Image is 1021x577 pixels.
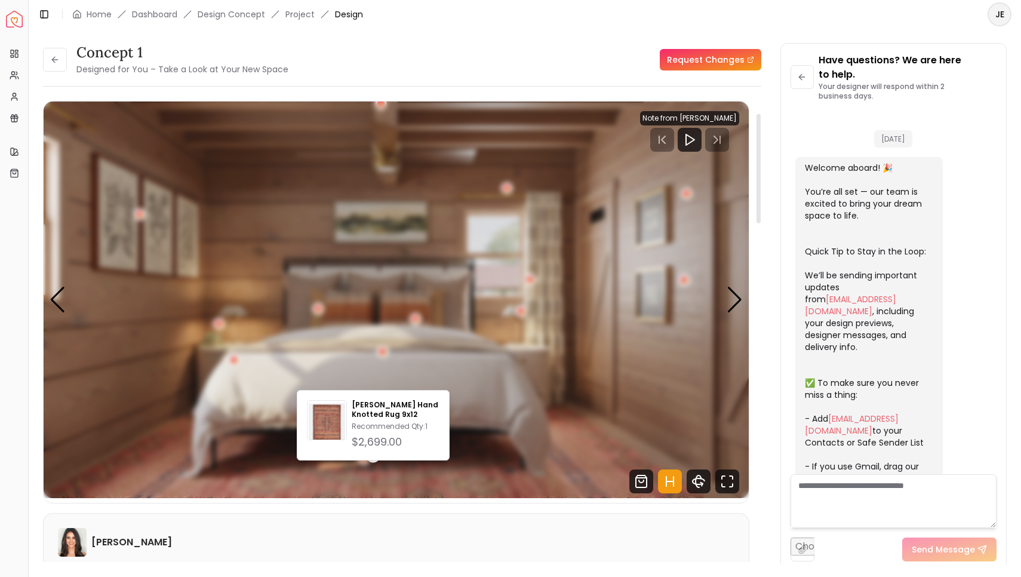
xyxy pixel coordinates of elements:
[132,8,177,20] a: Dashboard
[874,130,912,148] span: [DATE]
[44,102,749,498] div: 1 / 5
[715,469,739,493] svg: Fullscreen
[44,102,749,498] img: Design Render 1
[819,82,997,101] p: Your designer will respond within 2 business days.
[660,49,761,70] a: Request Changes
[285,8,315,20] a: Project
[198,8,265,20] li: Design Concept
[629,469,653,493] svg: Shop Products from this design
[687,469,711,493] svg: 360 View
[6,11,23,27] img: Spacejoy Logo
[307,403,346,442] img: Adair Hand Knotted Rug 9x12
[352,400,439,419] p: [PERSON_NAME] Hand Knotted Rug 9x12
[988,2,1011,26] button: JE
[307,400,439,450] a: Adair Hand Knotted Rug 9x12[PERSON_NAME] Hand Knotted Rug 9x12Recommended Qty:1$2,699.00
[805,293,896,317] a: [EMAIL_ADDRESS][DOMAIN_NAME]
[352,434,439,450] div: $2,699.00
[44,102,749,498] div: Carousel
[819,53,997,82] p: Have questions? We are here to help.
[76,43,288,62] h3: concept 1
[50,287,66,313] div: Previous slide
[352,422,439,431] p: Recommended Qty: 1
[76,63,288,75] small: Designed for You – Take a Look at Your New Space
[727,287,743,313] div: Next slide
[640,111,739,125] div: Note from [PERSON_NAME]
[72,8,363,20] nav: breadcrumb
[335,8,363,20] span: Design
[989,4,1010,25] span: JE
[6,11,23,27] a: Spacejoy
[91,535,172,550] h6: [PERSON_NAME]
[658,469,682,493] svg: Hotspots Toggle
[87,8,112,20] a: Home
[58,528,87,557] img: Angela Amore
[805,413,899,437] a: [EMAIL_ADDRESS][DOMAIN_NAME]
[682,133,697,147] svg: Play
